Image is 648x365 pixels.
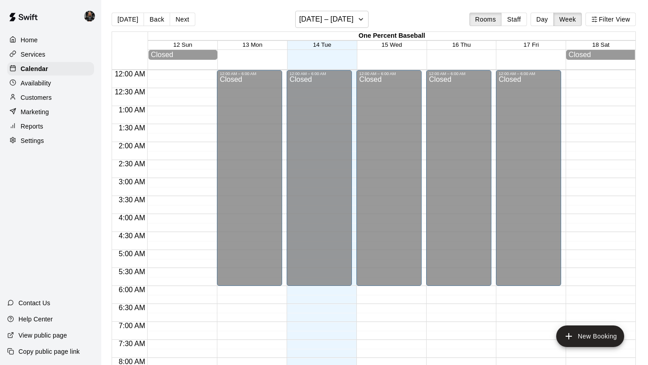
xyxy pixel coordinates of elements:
[556,325,624,347] button: add
[117,340,148,347] span: 7:30 AM
[148,32,635,40] div: One Percent Baseball
[531,13,554,26] button: Day
[117,250,148,258] span: 5:00 AM
[452,41,471,48] button: 16 Thu
[553,13,582,26] button: Week
[523,41,539,48] button: 17 Fri
[382,41,402,48] button: 15 Wed
[170,13,195,26] button: Next
[469,13,502,26] button: Rooms
[173,41,192,48] button: 12 Sun
[220,71,279,76] div: 12:00 AM – 6:00 AM
[117,304,148,312] span: 6:30 AM
[585,13,636,26] button: Filter View
[21,107,49,116] p: Marketing
[7,48,94,61] a: Services
[426,70,491,286] div: 12:00 AM – 6:00 AM: Closed
[112,13,144,26] button: [DATE]
[7,33,94,47] a: Home
[7,91,94,104] a: Customers
[117,106,148,114] span: 1:00 AM
[243,41,262,48] button: 13 Mon
[501,13,527,26] button: Staff
[117,322,148,329] span: 7:00 AM
[21,64,48,73] p: Calendar
[82,7,101,25] div: Garrett & Sean 1on1 Lessons
[18,347,80,356] p: Copy public page link
[112,70,148,78] span: 12:00 AM
[21,50,45,59] p: Services
[117,232,148,240] span: 4:30 AM
[359,71,419,76] div: 12:00 AM – 6:00 AM
[313,41,331,48] button: 14 Tue
[84,11,95,22] img: Garrett & Sean 1on1 Lessons
[289,76,349,289] div: Closed
[289,71,349,76] div: 12:00 AM – 6:00 AM
[356,70,422,286] div: 12:00 AM – 6:00 AM: Closed
[21,36,38,45] p: Home
[18,315,53,324] p: Help Center
[299,13,354,26] h6: [DATE] – [DATE]
[21,93,52,102] p: Customers
[295,11,369,28] button: [DATE] – [DATE]
[18,331,67,340] p: View public page
[144,13,170,26] button: Back
[117,196,148,204] span: 3:30 AM
[7,62,94,76] a: Calendar
[21,136,44,145] p: Settings
[568,51,633,59] div: Closed
[18,298,50,307] p: Contact Us
[117,268,148,276] span: 5:30 AM
[112,88,148,96] span: 12:30 AM
[220,76,279,289] div: Closed
[117,124,148,132] span: 1:30 AM
[117,160,148,168] span: 2:30 AM
[592,41,610,48] button: 18 Sat
[429,71,489,76] div: 12:00 AM – 6:00 AM
[117,142,148,150] span: 2:00 AM
[429,76,489,289] div: Closed
[287,70,352,286] div: 12:00 AM – 6:00 AM: Closed
[499,71,558,76] div: 12:00 AM – 6:00 AM
[359,76,419,289] div: Closed
[496,70,561,286] div: 12:00 AM – 6:00 AM: Closed
[21,79,51,88] p: Availability
[117,178,148,186] span: 3:00 AM
[7,76,94,90] a: Availability
[7,134,94,147] a: Settings
[7,120,94,133] a: Reports
[499,76,558,289] div: Closed
[117,286,148,294] span: 6:00 AM
[21,122,43,131] p: Reports
[7,105,94,119] a: Marketing
[151,51,215,59] div: Closed
[217,70,282,286] div: 12:00 AM – 6:00 AM: Closed
[117,214,148,222] span: 4:00 AM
